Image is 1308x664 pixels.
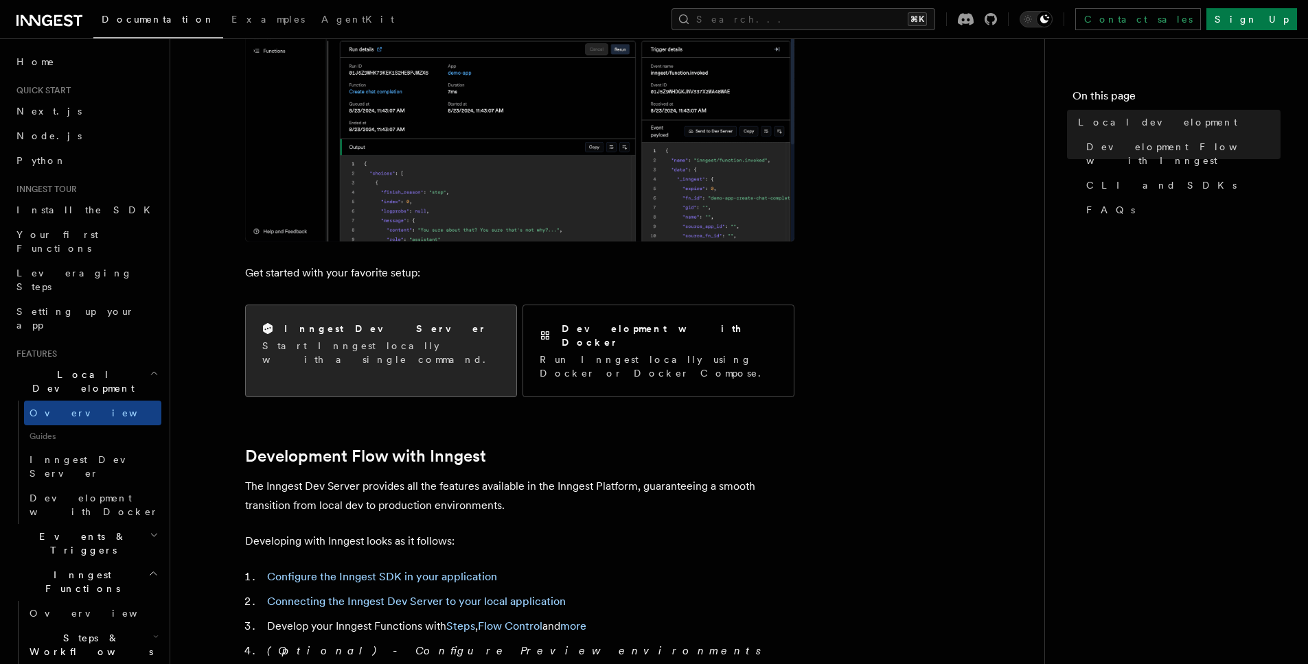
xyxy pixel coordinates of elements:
[267,595,566,608] a: Connecting the Inngest Dev Server to your local application
[16,155,67,166] span: Python
[30,454,147,479] span: Inngest Dev Server
[11,85,71,96] span: Quick start
[24,626,161,664] button: Steps & Workflows
[540,353,777,380] p: Run Inngest locally using Docker or Docker Compose.
[478,619,542,632] a: Flow Control
[1020,11,1053,27] button: Toggle dark mode
[321,14,394,25] span: AgentKit
[1075,8,1201,30] a: Contact sales
[284,322,487,335] h2: Inngest Dev Server
[262,339,500,366] p: Start Inngest locally with a single command.
[1086,140,1281,167] span: Development Flow with Inngest
[1081,173,1281,198] a: CLI and SDKs
[11,348,57,359] span: Features
[1081,134,1281,173] a: Development Flow with Inngest
[11,49,161,74] a: Home
[267,570,497,583] a: Configure the Inngest SDK in your application
[24,401,161,425] a: Overview
[245,477,794,515] p: The Inngest Dev Server provides all the features available in the Inngest Platform, guaranteeing ...
[102,14,215,25] span: Documentation
[523,305,794,397] a: Development with DockerRun Inngest locally using Docker or Docker Compose.
[24,601,161,626] a: Overview
[30,407,171,418] span: Overview
[24,425,161,447] span: Guides
[16,306,135,331] span: Setting up your app
[245,305,517,397] a: Inngest Dev ServerStart Inngest locally with a single command.
[562,322,777,349] h2: Development with Docker
[11,568,148,595] span: Inngest Functions
[11,123,161,148] a: Node.js
[11,198,161,222] a: Install the SDK
[11,222,161,261] a: Your first Functions
[1086,203,1135,217] span: FAQs
[16,130,82,141] span: Node.js
[11,524,161,562] button: Events & Triggers
[11,261,161,299] a: Leveraging Steps
[11,148,161,173] a: Python
[24,486,161,524] a: Development with Docker
[1206,8,1297,30] a: Sign Up
[11,401,161,524] div: Local Development
[11,530,150,557] span: Events & Triggers
[263,617,794,636] li: Develop your Inngest Functions with , and
[1086,178,1237,192] span: CLI and SDKs
[11,368,150,395] span: Local Development
[16,106,82,117] span: Next.js
[223,4,313,37] a: Examples
[231,14,305,25] span: Examples
[16,268,133,292] span: Leveraging Steps
[1078,115,1237,129] span: Local development
[1072,88,1281,110] h4: On this page
[93,4,223,38] a: Documentation
[30,608,171,619] span: Overview
[11,99,161,123] a: Next.js
[1081,198,1281,222] a: FAQs
[313,4,402,37] a: AgentKit
[24,447,161,486] a: Inngest Dev Server
[245,447,486,466] a: Development Flow with Inngest
[1072,110,1281,134] a: Local development
[16,55,55,69] span: Home
[11,562,161,601] button: Inngest Functions
[908,12,927,26] kbd: ⌘K
[245,532,794,551] p: Developing with Inngest looks as it follows:
[16,204,159,215] span: Install the SDK
[560,619,586,632] a: more
[30,493,159,517] span: Development with Docker
[16,229,98,254] span: Your first Functions
[672,8,935,30] button: Search...⌘K
[245,263,794,283] p: Get started with your favorite setup:
[446,619,475,632] a: Steps
[11,184,77,195] span: Inngest tour
[11,299,161,337] a: Setting up your app
[11,362,161,401] button: Local Development
[24,631,153,659] span: Steps & Workflows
